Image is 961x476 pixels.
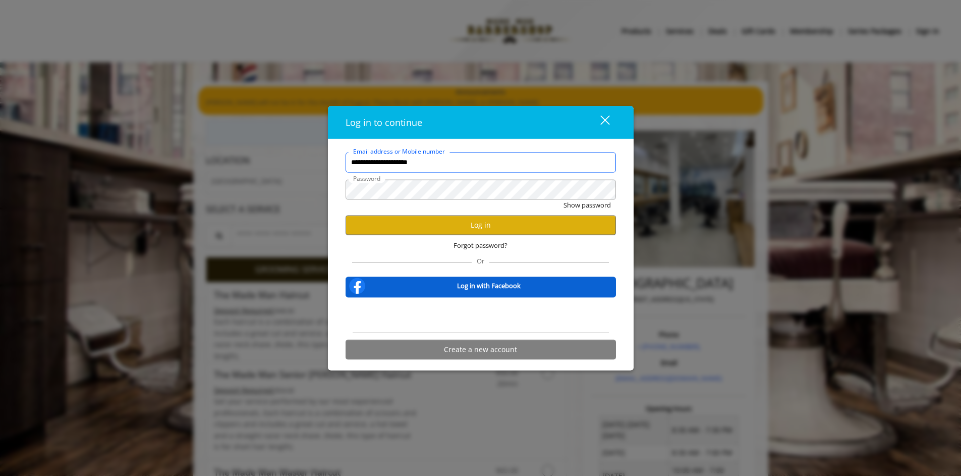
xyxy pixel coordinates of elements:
[346,179,616,199] input: Password
[348,146,450,156] label: Email address or Mobile number
[348,173,385,183] label: Password
[582,112,616,132] button: close dialog
[346,116,422,128] span: Log in to continue
[589,115,609,130] div: close dialog
[346,215,616,235] button: Log in
[346,339,616,359] button: Create a new account
[472,256,489,265] span: Or
[563,199,611,210] button: Show password
[346,152,616,172] input: Email address or Mobile number
[454,240,507,250] span: Forgot password?
[429,304,532,326] iframe: Sign in with Google Button
[347,276,367,296] img: facebook-logo
[457,281,521,291] b: Log in with Facebook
